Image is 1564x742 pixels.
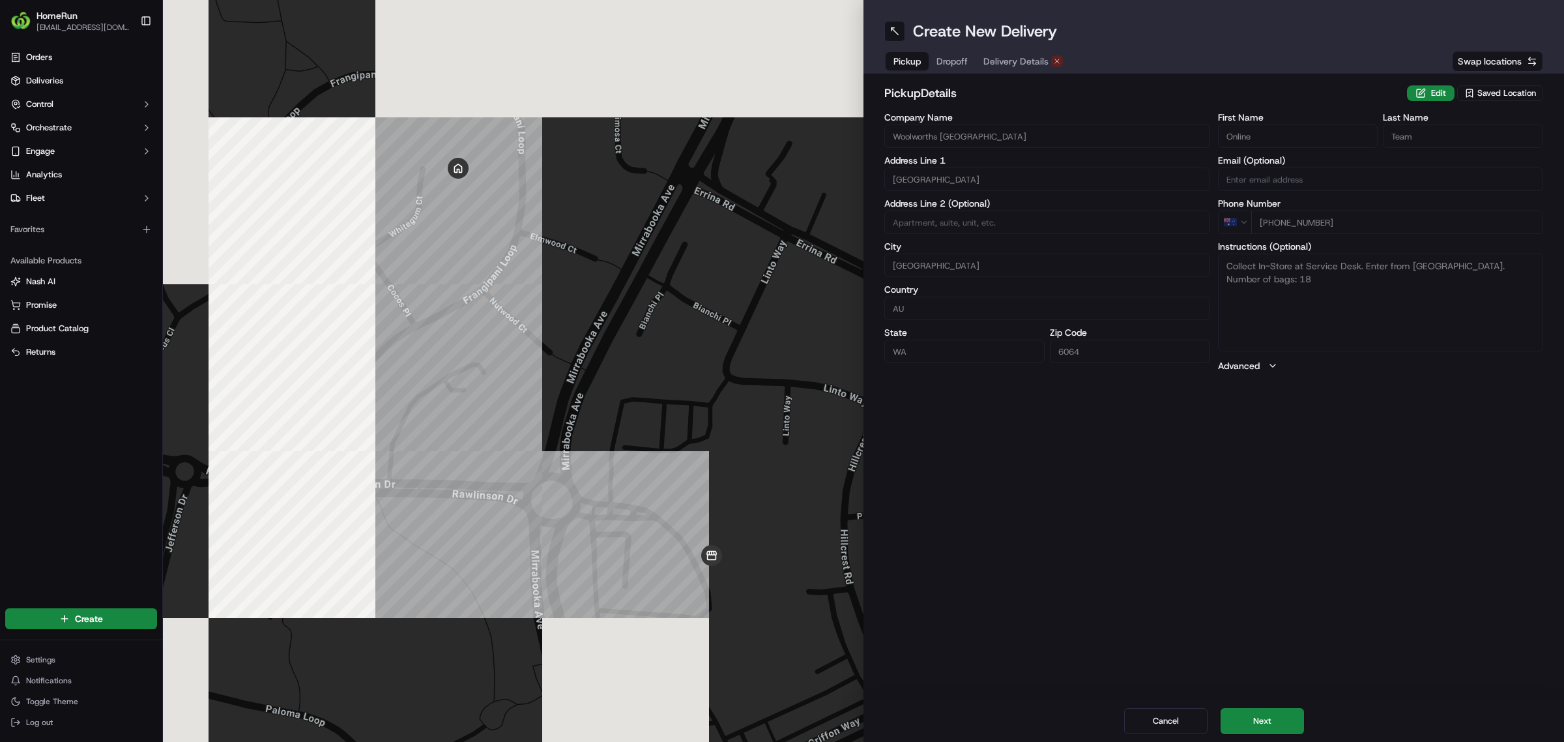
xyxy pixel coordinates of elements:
button: [EMAIL_ADDRESS][DOMAIN_NAME] [36,22,130,33]
span: Knowledge Base [26,189,100,202]
input: Enter country [884,297,1210,320]
button: Log out [5,713,157,732]
a: Deliveries [5,70,157,91]
label: Address Line 1 [884,156,1210,165]
button: Create [5,608,157,629]
label: Phone Number [1218,199,1544,208]
button: HomeRun [36,9,78,22]
button: Control [5,94,157,115]
button: Edit [1407,85,1455,101]
button: Start new chat [222,128,237,144]
span: Log out [26,717,53,728]
span: API Documentation [123,189,209,202]
span: Settings [26,655,55,665]
div: Available Products [5,250,157,271]
button: Saved Location [1457,84,1543,102]
input: Enter zip code [1050,340,1210,363]
div: We're available if you need us! [44,138,165,148]
a: 💻API Documentation [105,184,214,207]
label: Instructions (Optional) [1218,242,1544,251]
a: Nash AI [10,276,152,288]
label: First Name [1218,113,1378,122]
a: Product Catalog [10,323,152,334]
span: Create [75,612,103,625]
span: Swap locations [1458,55,1522,68]
span: Nash AI [26,276,55,288]
button: Promise [5,295,157,316]
span: Promise [26,299,57,311]
span: Pylon [130,221,158,231]
input: Apartment, suite, unit, etc. [884,211,1210,234]
span: Product Catalog [26,323,89,334]
img: Nash [13,13,39,39]
button: Engage [5,141,157,162]
img: 1736555255976-a54dd68f-1ca7-489b-9aae-adbdc363a1c4 [13,125,36,148]
input: Enter company name [884,125,1210,148]
input: Enter first name [1218,125,1378,148]
h2: pickup Details [884,84,1399,102]
div: Start new chat [44,125,214,138]
label: Company Name [884,113,1210,122]
button: Nash AI [5,271,157,292]
span: Notifications [26,675,72,686]
textarea: Collect In-Store at Service Desk. Enter from [GEOGRAPHIC_DATA]. Number of bags: 18 [1218,254,1544,351]
a: Powered byPylon [92,220,158,231]
a: 📗Knowledge Base [8,184,105,207]
label: Country [884,285,1210,294]
label: Advanced [1218,359,1260,372]
a: Analytics [5,164,157,185]
a: Orders [5,47,157,68]
span: Delivery Details [983,55,1049,68]
button: Settings [5,651,157,669]
label: State [884,328,1045,337]
button: Advanced [1218,359,1544,372]
div: 📗 [13,190,23,201]
span: Pickup [893,55,921,68]
button: Orchestrate [5,117,157,138]
span: Fleet [26,192,45,204]
span: Deliveries [26,75,63,87]
div: Favorites [5,219,157,240]
button: Product Catalog [5,318,157,339]
span: Saved Location [1477,87,1536,99]
span: Toggle Theme [26,696,78,707]
label: Address Line 2 (Optional) [884,199,1210,208]
button: Notifications [5,672,157,690]
button: Toggle Theme [5,692,157,711]
div: 💻 [110,190,121,201]
a: Promise [10,299,152,311]
img: HomeRun [10,10,31,31]
label: City [884,242,1210,251]
input: Got a question? Start typing here... [34,84,235,98]
input: Enter address [884,168,1210,191]
span: Orders [26,52,52,63]
input: Enter last name [1383,125,1543,148]
span: Analytics [26,169,62,181]
a: Returns [10,346,152,358]
span: Dropoff [936,55,968,68]
span: Orchestrate [26,122,72,134]
button: Fleet [5,188,157,209]
span: Engage [26,145,55,157]
button: Cancel [1124,708,1208,734]
input: Enter phone number [1251,211,1544,234]
button: HomeRunHomeRun[EMAIL_ADDRESS][DOMAIN_NAME] [5,5,135,37]
h1: Create New Delivery [913,21,1057,42]
input: Enter email address [1218,168,1544,191]
span: Control [26,98,53,110]
label: Last Name [1383,113,1543,122]
button: Next [1221,708,1304,734]
button: Swap locations [1452,51,1543,72]
input: Enter city [884,254,1210,277]
span: Returns [26,346,55,358]
p: Welcome 👋 [13,52,237,73]
label: Email (Optional) [1218,156,1544,165]
button: Returns [5,342,157,363]
label: Zip Code [1050,328,1210,337]
input: Enter state [884,340,1045,363]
